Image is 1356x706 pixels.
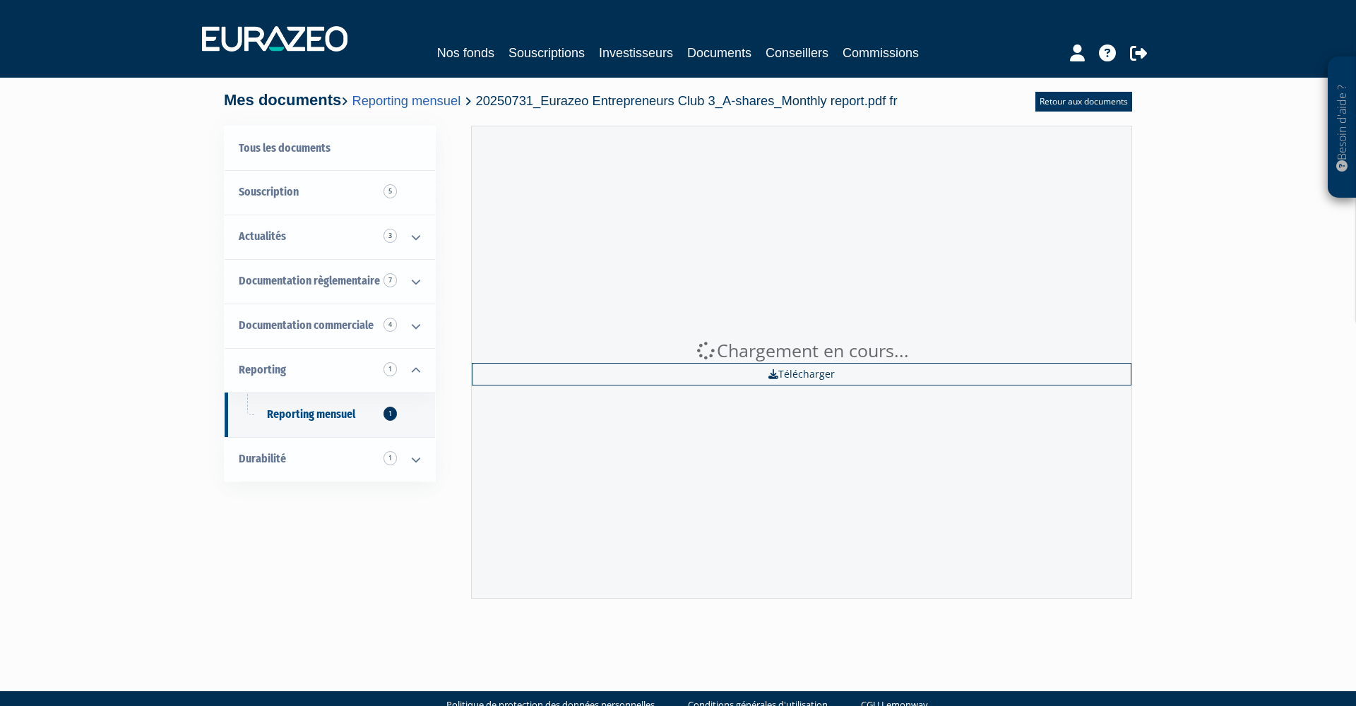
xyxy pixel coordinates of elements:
a: Souscriptions [509,43,585,63]
a: Commissions [843,43,919,63]
a: Conseillers [766,43,828,63]
span: 5 [383,184,397,198]
a: Documents [687,43,751,63]
p: Besoin d'aide ? [1334,64,1350,191]
span: 1 [383,362,397,376]
a: Durabilité 1 [225,437,435,481]
a: Documentation règlementaire 7 [225,259,435,304]
div: Chargement en cours... [472,338,1131,364]
a: Reporting 1 [225,348,435,393]
span: 20250731_Eurazeo Entrepreneurs Club 3_A-shares_Monthly report.pdf fr [475,93,897,108]
a: Documentation commerciale 4 [225,304,435,348]
a: Souscription5 [225,170,435,215]
a: Reporting mensuel1 [225,393,435,437]
a: Investisseurs [599,43,673,63]
span: Documentation règlementaire [239,274,380,287]
span: 1 [383,451,397,465]
span: Durabilité [239,452,286,465]
span: 1 [383,407,397,421]
span: Reporting [239,363,286,376]
a: Tous les documents [225,126,435,171]
span: Reporting mensuel [267,407,355,421]
span: Documentation commerciale [239,318,374,332]
span: 7 [383,273,397,287]
span: Actualités [239,229,286,243]
a: Nos fonds [437,43,494,63]
a: Retour aux documents [1035,92,1132,112]
a: Télécharger [472,363,1131,385]
span: 3 [383,229,397,243]
span: 4 [383,318,397,332]
a: Actualités 3 [225,215,435,259]
h4: Mes documents [224,92,898,109]
span: Souscription [239,185,299,198]
img: 1732889491-logotype_eurazeo_blanc_rvb.png [202,26,347,52]
a: Reporting mensuel [352,93,460,108]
